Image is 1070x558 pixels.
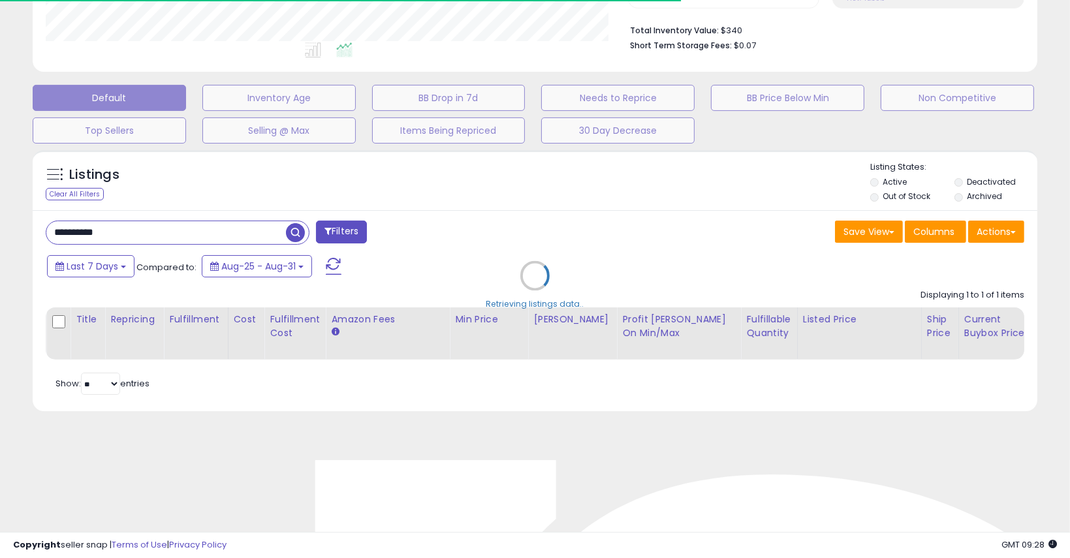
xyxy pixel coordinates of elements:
button: Needs to Reprice [541,85,695,111]
button: Non Competitive [881,85,1034,111]
b: Total Inventory Value: [630,25,719,36]
li: $340 [630,22,1015,37]
button: Top Sellers [33,117,186,144]
button: BB Price Below Min [711,85,864,111]
button: 30 Day Decrease [541,117,695,144]
div: Retrieving listings data.. [486,298,584,310]
button: Items Being Repriced [372,117,526,144]
button: BB Drop in 7d [372,85,526,111]
button: Selling @ Max [202,117,356,144]
span: $0.07 [734,39,756,52]
b: Short Term Storage Fees: [630,40,732,51]
button: Inventory Age [202,85,356,111]
button: Default [33,85,186,111]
